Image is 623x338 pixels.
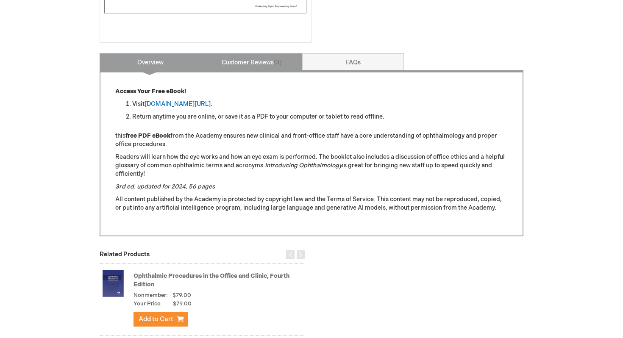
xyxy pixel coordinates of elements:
a: Ophthalmic Procedures in the Office and Clinic, Fourth Edition [133,272,289,288]
p: Readers will learn how the eye works and how an eye exam is performed. The booklet also includes ... [115,153,508,178]
a: Customer Reviews3 [201,53,303,70]
span: 3 [274,59,282,66]
span: $79.00 [163,300,192,308]
strong: Your Price: [133,300,162,308]
a: Overview [100,53,201,70]
span: Add to Cart [139,315,173,323]
div: All content published by the Academy is protected by copyright law and the Terms of Service. This... [115,87,508,221]
strong: free PDF eBook [125,132,170,139]
em: 3rd ed. updated for 2024, 56 pages [115,183,215,190]
strong: Access Your Free eBook! [115,88,186,95]
p: this from the Academy ensures new clinical and front-office staff have a core understanding of op... [115,132,508,149]
li: Return anytime you are online, or save it as a PDF to your computer or tablet to read offline. [132,113,508,121]
em: Introducing Ophthalmology [265,162,342,169]
strong: Nonmember: [133,291,168,299]
span: $79.00 [172,292,191,299]
li: Visit . [132,100,508,108]
div: Next [297,250,305,259]
div: Previous [286,250,295,259]
img: Ophthalmic Procedures in the Office and Clinic, Fourth Edition [100,266,127,300]
strong: Related Products [100,251,150,258]
a: FAQs [302,53,404,70]
button: Add to Cart [133,312,188,327]
a: [DOMAIN_NAME][URL] [145,100,211,108]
